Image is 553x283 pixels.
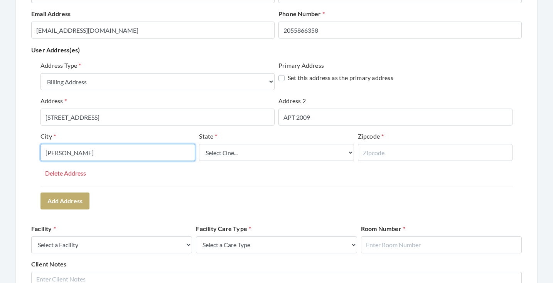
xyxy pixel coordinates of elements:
label: Zipcode [358,132,384,141]
label: Set this address as the primary address [278,73,393,82]
input: City [40,144,195,161]
label: Client Notes [31,260,66,269]
input: Address [40,109,275,126]
label: City [40,132,56,141]
p: User Address(es) [31,45,522,55]
button: Add Address [40,193,89,209]
label: Phone Number [278,9,325,18]
input: Enter Email Address [31,22,275,39]
label: State [199,132,217,141]
input: Enter Phone Number [278,22,522,39]
label: Address [40,96,67,105]
input: Zipcode [358,144,513,161]
label: Address 2 [278,96,306,105]
input: Address 2 [278,109,513,126]
label: Primary Address [278,61,324,70]
label: Room Number [361,224,405,233]
input: Enter Room Number [361,236,522,253]
label: Address Type [40,61,81,70]
button: Delete Address [40,167,91,179]
label: Facility Care Type [196,224,251,233]
label: Email Address [31,9,71,18]
label: Facility [31,224,56,233]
